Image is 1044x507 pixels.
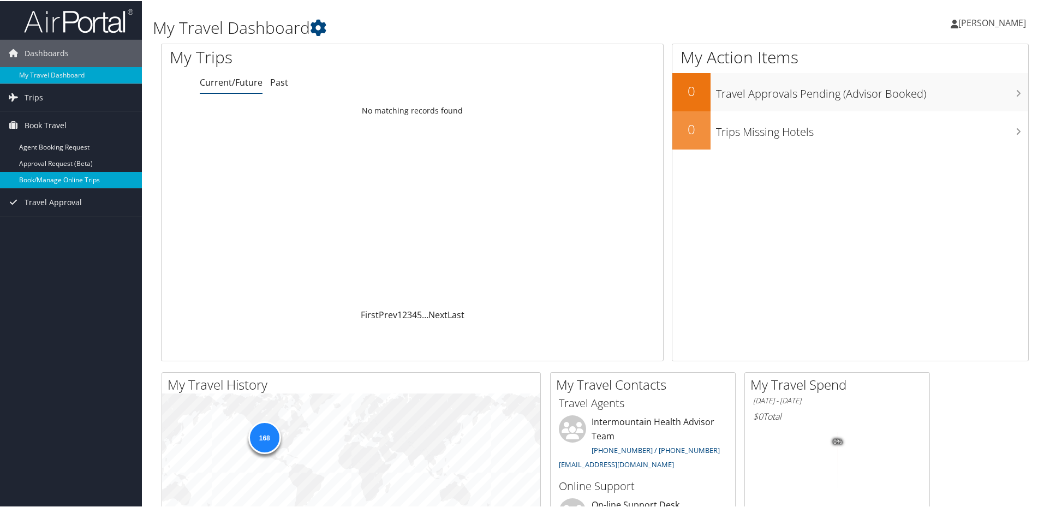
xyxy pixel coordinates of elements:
a: 0Travel Approvals Pending (Advisor Booked) [672,72,1028,110]
a: Prev [379,308,397,320]
h2: My Travel History [168,374,540,393]
a: 2 [402,308,407,320]
a: Past [270,75,288,87]
h2: 0 [672,119,711,138]
h2: 0 [672,81,711,99]
a: 1 [397,308,402,320]
h1: My Trips [170,45,446,68]
h2: My Travel Contacts [556,374,735,393]
h3: Trips Missing Hotels [716,118,1028,139]
h3: Online Support [559,478,727,493]
tspan: 0% [833,438,842,444]
span: … [422,308,428,320]
span: Travel Approval [25,188,82,215]
a: [EMAIL_ADDRESS][DOMAIN_NAME] [559,458,674,468]
a: Next [428,308,448,320]
span: Dashboards [25,39,69,66]
a: [PERSON_NAME] [951,5,1037,38]
h1: My Action Items [672,45,1028,68]
a: 0Trips Missing Hotels [672,110,1028,148]
a: 4 [412,308,417,320]
span: Trips [25,83,43,110]
a: First [361,308,379,320]
span: [PERSON_NAME] [958,16,1026,28]
div: 168 [248,420,281,453]
li: Intermountain Health Advisor Team [553,414,732,473]
h6: Total [753,409,921,421]
a: 5 [417,308,422,320]
span: $0 [753,409,763,421]
a: Current/Future [200,75,263,87]
h3: Travel Approvals Pending (Advisor Booked) [716,80,1028,100]
a: 3 [407,308,412,320]
h2: My Travel Spend [750,374,929,393]
td: No matching records found [162,100,663,120]
h1: My Travel Dashboard [153,15,742,38]
a: [PHONE_NUMBER] / [PHONE_NUMBER] [592,444,720,454]
h6: [DATE] - [DATE] [753,395,921,405]
img: airportal-logo.png [24,7,133,33]
a: Last [448,308,464,320]
span: Book Travel [25,111,67,138]
h3: Travel Agents [559,395,727,410]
